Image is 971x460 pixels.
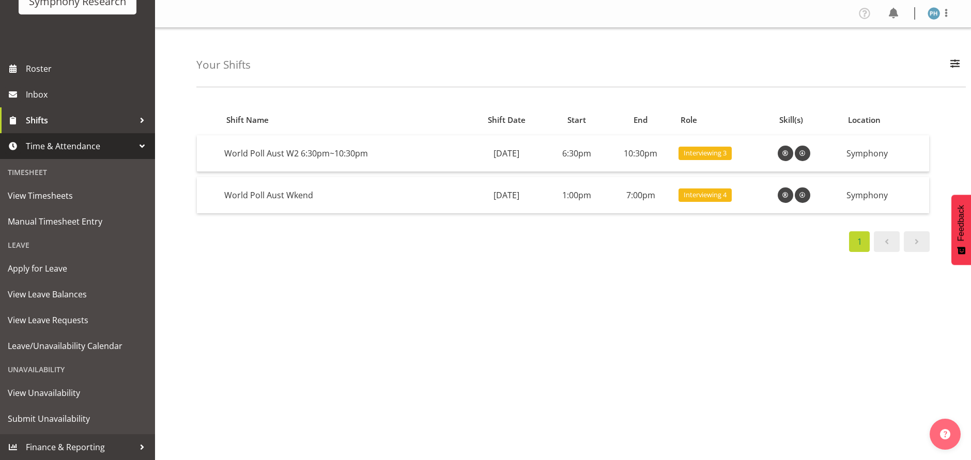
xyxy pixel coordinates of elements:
[681,114,697,126] span: Role
[547,135,607,172] td: 6:30pm
[26,439,134,455] span: Finance & Reporting
[196,59,251,71] h4: Your Shifts
[928,7,940,20] img: paul-hitchfield1916.jpg
[607,135,674,172] td: 10:30pm
[26,87,150,102] span: Inbox
[3,406,152,432] a: Submit Unavailability
[8,261,147,276] span: Apply for Leave
[842,177,929,213] td: Symphony
[3,162,152,183] div: Timesheet
[3,307,152,333] a: View Leave Requests
[634,114,648,126] span: End
[8,312,147,328] span: View Leave Requests
[3,256,152,281] a: Apply for Leave
[944,54,966,76] button: Filter Employees
[8,338,147,354] span: Leave/Unavailability Calendar
[684,190,727,200] span: Interviewing 4
[3,359,152,380] div: Unavailability
[842,135,929,172] td: Symphony
[8,385,147,401] span: View Unavailability
[3,333,152,359] a: Leave/Unavailability Calendar
[26,138,134,154] span: Time & Attendance
[8,411,147,426] span: Submit Unavailability
[8,287,147,302] span: View Leave Balances
[3,209,152,234] a: Manual Timesheet Entry
[779,114,803,126] span: Skill(s)
[226,114,269,126] span: Shift Name
[8,188,147,203] span: View Timesheets
[488,114,526,126] span: Shift Date
[848,114,881,126] span: Location
[3,234,152,256] div: Leave
[3,380,152,406] a: View Unavailability
[607,177,674,213] td: 7:00pm
[957,205,966,241] span: Feedback
[684,148,727,158] span: Interviewing 3
[3,183,152,209] a: View Timesheets
[3,281,152,307] a: View Leave Balances
[220,177,466,213] td: World Poll Aust Wkend
[26,113,134,128] span: Shifts
[567,114,586,126] span: Start
[547,177,607,213] td: 1:00pm
[220,135,466,172] td: World Poll Aust W2 6:30pm~10:30pm
[466,177,546,213] td: [DATE]
[951,195,971,265] button: Feedback - Show survey
[26,61,150,76] span: Roster
[466,135,546,172] td: [DATE]
[8,214,147,229] span: Manual Timesheet Entry
[940,429,950,439] img: help-xxl-2.png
